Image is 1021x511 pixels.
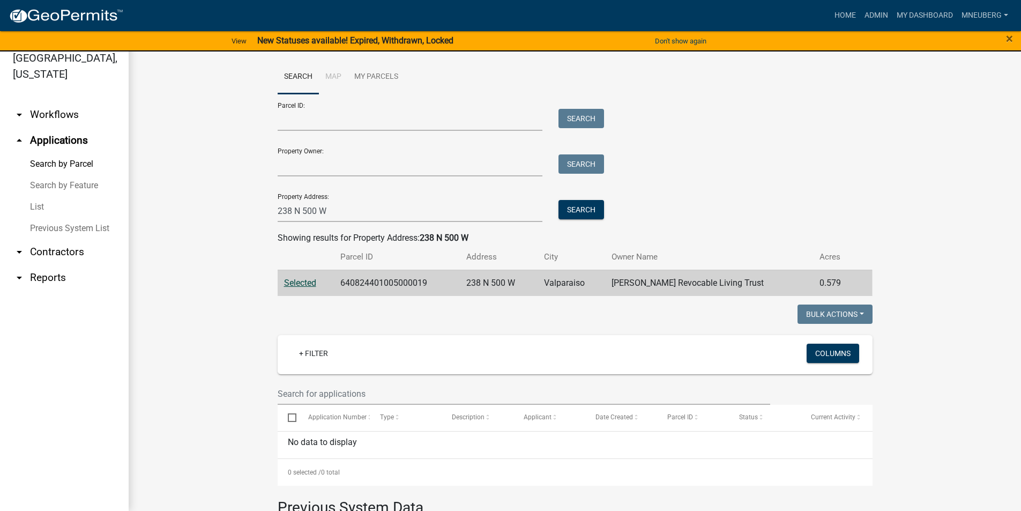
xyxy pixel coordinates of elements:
a: Admin [860,5,892,26]
input: Search for applications [278,383,771,405]
button: Search [558,200,604,219]
td: Valparaiso [538,270,605,296]
span: Applicant [524,413,552,421]
a: My Parcels [348,60,405,94]
div: No data to display [278,432,873,458]
td: 0.579 [813,270,856,296]
div: Showing results for Property Address: [278,232,873,245]
datatable-header-cell: Type [370,405,442,431]
span: 0 selected / [288,469,321,476]
datatable-header-cell: Applicant [513,405,585,431]
datatable-header-cell: Application Number [298,405,370,431]
datatable-header-cell: Date Created [585,405,657,431]
button: Search [558,154,604,174]
datatable-header-cell: Status [729,405,801,431]
td: 238 N 500 W [460,270,538,296]
i: arrow_drop_down [13,246,26,258]
i: arrow_drop_up [13,134,26,147]
a: View [227,32,251,50]
span: × [1006,31,1013,46]
span: Application Number [308,413,367,421]
span: Current Activity [811,413,855,421]
a: Home [830,5,860,26]
td: [PERSON_NAME] Revocable Living Trust [605,270,813,296]
i: arrow_drop_down [13,271,26,284]
strong: 238 N 500 W [420,233,468,243]
button: Don't show again [651,32,711,50]
strong: New Statuses available! Expired, Withdrawn, Locked [257,35,453,46]
span: Description [452,413,485,421]
a: My Dashboard [892,5,957,26]
a: MNeuberg [957,5,1012,26]
a: + Filter [290,344,337,363]
button: Columns [807,344,859,363]
div: 0 total [278,459,873,486]
span: Status [739,413,758,421]
span: Type [380,413,394,421]
button: Search [558,109,604,128]
span: Date Created [595,413,633,421]
th: Acres [813,245,856,270]
datatable-header-cell: Current Activity [801,405,873,431]
datatable-header-cell: Parcel ID [657,405,729,431]
th: Address [460,245,538,270]
td: 640824401005000019 [334,270,459,296]
th: Parcel ID [334,245,459,270]
th: City [538,245,605,270]
th: Owner Name [605,245,813,270]
a: Selected [284,278,316,288]
datatable-header-cell: Select [278,405,298,431]
i: arrow_drop_down [13,108,26,121]
button: Bulk Actions [798,305,873,324]
span: Parcel ID [667,413,693,421]
datatable-header-cell: Description [442,405,513,431]
button: Close [1006,32,1013,45]
a: Search [278,60,319,94]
